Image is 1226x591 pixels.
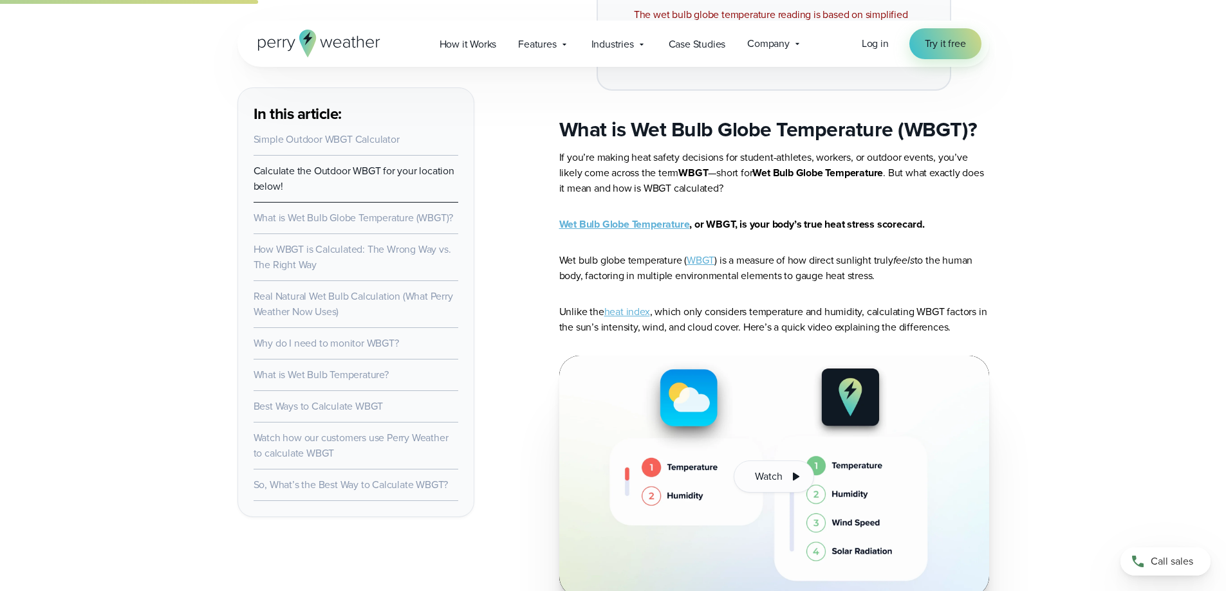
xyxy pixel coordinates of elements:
a: What is Wet Bulb Globe Temperature (WBGT)? [254,210,454,225]
em: feels [893,253,915,268]
a: So, What’s the Best Way to Calculate WBGT? [254,477,449,492]
span: Case Studies [669,37,726,52]
span: Features [518,37,556,52]
p: Unlike the , which only considers temperature and humidity, calculating WBGT factors in the sun’s... [559,304,989,335]
a: Why do I need to monitor WBGT? [254,336,399,350]
a: Best Ways to Calculate WBGT [254,399,384,414]
a: Log in [862,36,889,51]
a: How it Works [429,31,508,57]
button: Watch [734,460,813,493]
strong: Wet Bulb Globe Temperature [752,165,883,180]
p: Wet bulb globe temperature ( ) is a measure of how direct sunlight truly to the human body, facto... [559,253,989,284]
a: How WBGT is Calculated: The Wrong Way vs. The Right Way [254,242,451,272]
p: If you’re making heat safety decisions for student-athletes, workers, or outdoor events, you’ve l... [559,150,989,196]
span: Try it free [925,36,966,51]
a: Real Natural Wet Bulb Calculation (What Perry Weather Now Uses) [254,289,453,319]
span: How it Works [440,37,497,52]
a: Try it free [909,28,981,59]
a: Wet Bulb Globe Temperature [559,217,690,232]
a: Case Studies [658,31,737,57]
a: Simple Outdoor WBGT Calculator [254,132,400,147]
strong: What is Wet Bulb Globe Temperature (WBGT)? [559,114,978,145]
a: WBGT [687,253,714,268]
span: Call sales [1151,554,1193,569]
span: Company [747,36,790,51]
strong: WBGT [678,165,708,180]
strong: , or WBGT, is your body’s true heat stress scorecard. [559,217,925,232]
span: Watch [755,469,782,484]
a: heat index [604,304,650,319]
h3: In this article: [254,104,458,124]
div: The wet bulb globe temperature reading is based on simplified formulas and estimated variables. O... [634,7,914,53]
a: Calculate the Outdoor WBGT for your location below! [254,163,454,194]
a: Call sales [1120,547,1211,576]
span: Industries [591,37,634,52]
a: Watch how our customers use Perry Weather to calculate WBGT [254,430,449,460]
a: What is Wet Bulb Temperature? [254,367,389,382]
